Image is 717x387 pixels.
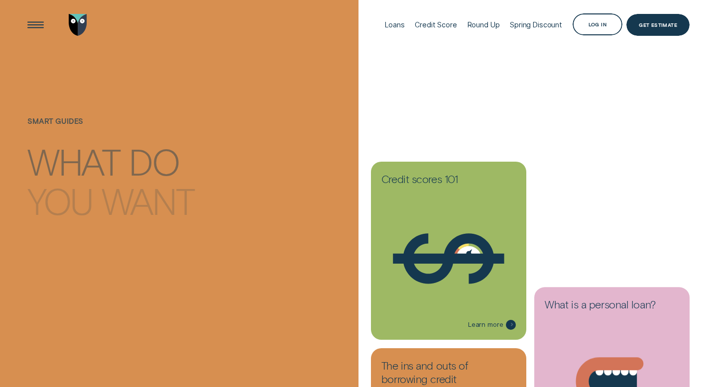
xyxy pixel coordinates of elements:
[381,172,516,190] h3: Credit scores 101
[371,162,526,340] a: Credit scores 101Learn more
[27,144,120,179] div: What
[545,297,679,315] h3: What is a personal loan?
[415,20,457,29] div: Credit Score
[102,183,195,218] div: want
[573,13,622,36] button: Log in
[24,14,47,36] button: Open Menu
[468,320,503,329] span: Learn more
[27,135,214,239] h4: What do you want to learn?
[510,20,562,29] div: Spring Discount
[128,144,179,179] div: do
[468,20,500,29] div: Round Up
[27,117,355,140] h1: Smart guides
[626,14,690,36] a: Get Estimate
[69,14,87,36] img: Wisr
[385,20,404,29] div: Loans
[27,183,93,218] div: you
